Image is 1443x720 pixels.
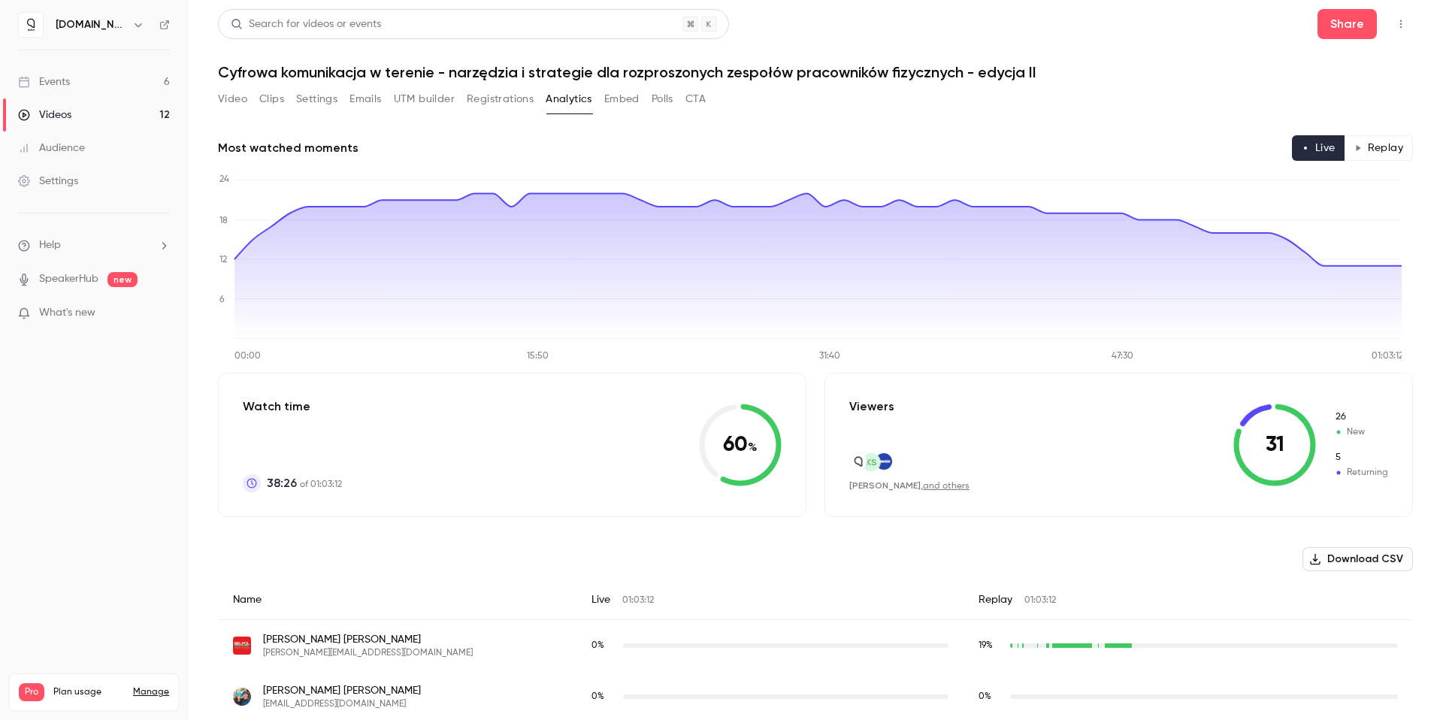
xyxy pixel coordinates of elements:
div: Live [576,580,964,620]
div: , [849,479,970,492]
span: 38:26 [267,474,297,492]
tspan: 01:03:12 [1372,352,1403,361]
button: Emails [349,87,381,111]
button: Embed [604,87,640,111]
button: Clips [259,87,284,111]
img: damen.com [876,453,892,470]
span: New [1334,410,1388,424]
img: weekly.pl [850,453,867,470]
button: Registrations [467,87,534,111]
tspan: 31:40 [819,352,840,361]
span: Ks [866,455,877,469]
img: w4e.pl [233,688,251,706]
tspan: 00:00 [234,352,261,361]
span: Plan usage [53,686,124,698]
button: Polls [652,87,673,111]
span: [PERSON_NAME][EMAIL_ADDRESS][DOMAIN_NAME] [263,647,473,659]
span: Pro [19,683,44,701]
tspan: 15:50 [527,352,549,361]
span: Replay watch time [979,690,1003,703]
span: [EMAIL_ADDRESS][DOMAIN_NAME] [263,698,421,710]
span: Returning [1334,466,1388,479]
a: Manage [133,686,169,698]
p: Viewers [849,398,894,416]
span: New [1334,425,1388,439]
button: Top Bar Actions [1389,12,1413,36]
a: and others [923,482,970,491]
span: Returning [1334,451,1388,464]
button: Settings [296,87,337,111]
span: 0 % [591,641,604,650]
span: [PERSON_NAME] [PERSON_NAME] [263,632,473,647]
div: Settings [18,174,78,189]
div: a.studniarek@bel-pol.com.pl [218,620,1413,672]
h2: Most watched moments [218,139,358,157]
button: Replay [1345,135,1413,161]
h1: Cyfrowa komunikacja w terenie - narzędzia i strategie dla rozproszonych zespołów pracowników fizy... [218,63,1413,81]
div: Name [218,580,576,620]
button: Download CSV [1302,547,1413,571]
tspan: 47:30 [1112,352,1133,361]
button: Live [1292,135,1345,161]
tspan: 18 [219,216,228,225]
span: Replay watch time [979,639,1003,652]
span: [PERSON_NAME] [PERSON_NAME] [263,683,421,698]
span: 01:03:12 [1024,596,1056,605]
button: UTM builder [394,87,455,111]
h6: [DOMAIN_NAME] [56,17,126,32]
span: 19 % [979,641,993,650]
span: Help [39,237,61,253]
img: quico.io [19,13,43,37]
p: of 01:03:12 [267,474,342,492]
button: CTA [685,87,706,111]
li: help-dropdown-opener [18,237,170,253]
img: bel-pol.com.pl [233,637,251,655]
span: What's new [39,305,95,321]
a: SpeakerHub [39,271,98,287]
button: Share [1317,9,1377,39]
div: Audience [18,141,85,156]
span: Live watch time [591,690,616,703]
span: Live watch time [591,639,616,652]
span: [PERSON_NAME] [849,480,921,491]
span: 0 % [979,692,991,701]
span: 0 % [591,692,604,701]
button: Analytics [546,87,592,111]
span: new [107,272,138,287]
p: Watch time [243,398,342,416]
div: Search for videos or events [231,17,381,32]
div: Events [18,74,70,89]
tspan: 6 [219,295,225,304]
div: Videos [18,107,71,123]
div: Replay [964,580,1413,620]
button: Video [218,87,247,111]
tspan: 12 [219,256,227,265]
span: 01:03:12 [622,596,654,605]
tspan: 24 [219,175,229,184]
